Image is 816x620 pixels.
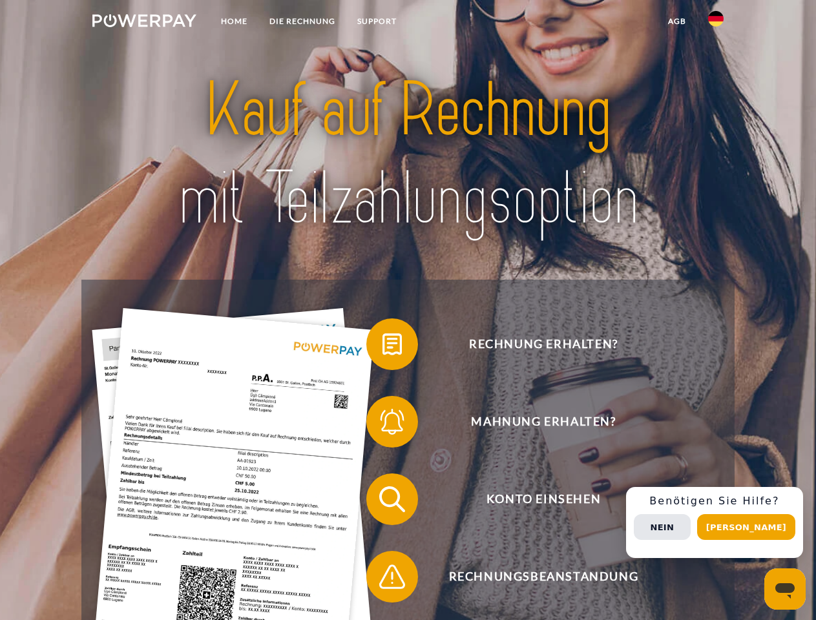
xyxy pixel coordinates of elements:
button: Nein [634,514,691,540]
a: SUPPORT [346,10,408,33]
div: Schnellhilfe [626,487,803,558]
span: Rechnung erhalten? [385,318,702,370]
button: Mahnung erhalten? [366,396,702,448]
img: qb_warning.svg [376,561,408,593]
img: title-powerpay_de.svg [123,62,693,247]
button: [PERSON_NAME] [697,514,795,540]
a: Home [210,10,258,33]
span: Rechnungsbeanstandung [385,551,702,603]
span: Konto einsehen [385,473,702,525]
a: DIE RECHNUNG [258,10,346,33]
span: Mahnung erhalten? [385,396,702,448]
button: Konto einsehen [366,473,702,525]
button: Rechnungsbeanstandung [366,551,702,603]
img: qb_bill.svg [376,328,408,360]
img: qb_search.svg [376,483,408,515]
a: agb [657,10,697,33]
img: qb_bell.svg [376,406,408,438]
img: de [708,11,724,26]
iframe: Schaltfläche zum Öffnen des Messaging-Fensters [764,568,806,610]
h3: Benötigen Sie Hilfe? [634,495,795,508]
button: Rechnung erhalten? [366,318,702,370]
img: logo-powerpay-white.svg [92,14,196,27]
